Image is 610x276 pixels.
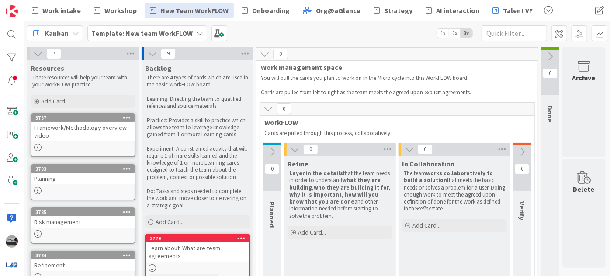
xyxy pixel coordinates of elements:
p: These resources will help your team with your WorkFLOW practice. [32,74,134,89]
span: Talent VF [503,5,533,16]
div: 3787Framework/Methodology overview video [31,114,135,141]
div: Refinement [31,259,135,271]
div: 3785 [31,208,135,216]
strong: works collaboratively to build a solution [404,169,494,184]
span: AI interaction [436,5,479,16]
a: Org@aGlance [298,3,366,18]
span: 9 [161,48,176,59]
span: Onboarding [252,5,290,16]
span: Org@aGlance [316,5,360,16]
span: WorkFLOW [264,118,523,127]
span: 7 [46,48,61,59]
img: avatar [6,259,18,271]
p: that the team needs in order to understand , and other information needed before starting to solv... [289,170,391,220]
a: 3785Risk management [31,207,135,244]
span: 0 [273,49,288,59]
input: Quick Filter... [482,25,547,41]
div: 3779Learn about: What are team agreements [146,235,249,262]
p: Cards are pulled from left to right as the team meets the agreed upon explicit agreements. [261,89,534,96]
span: 0 [543,68,558,79]
div: 3785Risk management [31,208,135,228]
div: Planning [31,173,135,184]
div: 3784Refinement [31,252,135,271]
p: Learning: Directing the team to qualified refences and source materials [147,96,248,110]
div: Risk management [31,216,135,228]
img: Visit kanbanzone.com [6,5,18,17]
span: Refine [288,159,308,168]
div: 3787 [31,114,135,122]
a: Work intake [27,3,86,18]
span: In Collaboration [402,159,454,168]
a: 3783Planning [31,164,135,200]
strong: what they are building [289,176,382,191]
a: New Team WorkFLOW [145,3,234,18]
p: Experiment: A constrained activity that will require 1 of mare skills learned and the knowledge o... [147,145,248,181]
span: 0 [418,144,433,155]
a: 3787Framework/Methodology overview video [31,113,135,157]
p: Cards are pulled through this process, collaboratively. [264,130,530,137]
div: 3779 [150,235,249,241]
a: Workshop [89,3,142,18]
span: Kanban [45,28,69,38]
div: Framework/Methodology overview video [31,122,135,141]
span: 0 [303,144,318,155]
span: 0 [265,164,280,174]
span: Add Card... [412,221,440,229]
span: Resources [31,64,64,72]
span: New Team WorkFLOW [160,5,229,16]
div: 3784 [35,252,135,259]
div: 3783 [35,166,135,172]
a: Onboarding [236,3,295,18]
span: Strategy [384,5,412,16]
span: Verify [518,201,527,220]
span: 0 [277,103,291,114]
span: Done [546,106,555,122]
span: Work management space [261,63,527,72]
p: There are 4 types of cards which are used in the basic WorkFLOW board: [147,74,248,89]
span: 3x [461,29,472,38]
div: 3783 [31,165,135,173]
span: 2x [449,29,461,38]
img: jB [6,235,18,248]
span: Work intake [42,5,81,16]
div: Learn about: What are team agreements [146,242,249,262]
span: 0 [515,164,530,174]
p: The team that meets the basic needs or solves a problem for a user. Doing enough work to meet the... [404,170,505,213]
span: 1x [437,29,449,38]
em: Refine [417,205,431,212]
div: 3779 [146,235,249,242]
p: You will pull the cards you plan to work on in the Micro cycle into this WorkFLOW board. [261,75,534,82]
div: 3784 [31,252,135,259]
span: Backlog [145,64,172,72]
div: Delete [573,184,595,194]
div: 3787 [35,115,135,121]
a: Talent VF [487,3,538,18]
b: Template: New team WorkFLOW [91,29,193,38]
p: Practice: Provides a skill to practice which allows the team to leverage knowledge gained from 1 ... [147,117,248,138]
div: 3783Planning [31,165,135,184]
span: Add Card... [298,228,326,236]
a: AI interaction [420,3,485,18]
span: Planned [268,201,277,228]
a: Strategy [368,3,418,18]
span: Add Card... [41,97,69,105]
span: Add Card... [156,218,184,226]
span: Workshop [104,5,137,16]
strong: Layer in the details [289,169,343,177]
div: Archive [572,72,596,83]
p: Do: Tasks and steps needed to complete the work and move closer to delivering on a strategic goal. [147,188,248,209]
strong: who they are building it for, why it is important, how will you know that you are done [289,184,392,206]
div: 3785 [35,209,135,215]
